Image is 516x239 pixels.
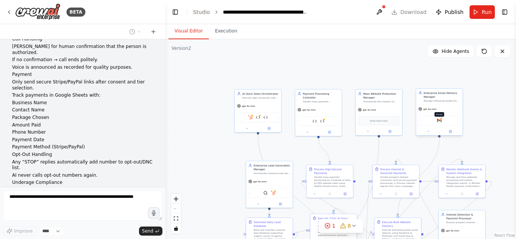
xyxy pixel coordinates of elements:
nav: breadcrumb [193,8,308,16]
p: Call Handling [12,36,153,42]
button: Improve [3,226,36,236]
button: Open in side panel [440,129,461,134]
button: Execution [209,23,243,39]
button: Open in side panel [270,202,291,206]
img: Pricing Explanation and Objection Handling Tool [263,115,268,120]
p: Amount Paid [12,122,153,128]
img: Twilio Integration Tool [256,115,260,120]
button: Open in side panel [338,192,351,196]
p: Business Name [12,100,153,106]
g: Edge from df831b87-31f2-4a1b-9009-7ae0c11bdbcb to ec65cb1d-e362-4a3d-9e3e-ddc2e5b5f559 [422,179,436,183]
span: Send [142,228,153,234]
button: Click to speak your automation idea [148,207,159,219]
span: gpt-4o-mini [446,229,459,232]
button: Open in side panel [319,130,340,134]
div: Monitor Webhook Events & System Integration [446,167,483,175]
div: Manage enterprise-grade email delivery of completed websites using SendGrid or Postmark infrastru... [424,99,460,102]
div: Handle mass payment processing for hundreds of daily conversions at $1,000 each. Manage Stripe in... [303,100,340,103]
img: Gmail [437,118,442,123]
button: Open in side panel [405,192,417,196]
g: Edge from cb3150d2-cb14-488f-ac6d-d8986812ff56 to 35b11419-2ae0-426e-8875-266a426c77d0 [300,179,363,232]
div: Execute 3-Tier AI Voice Sales Campaign [318,216,355,224]
span: gpt-4o-mini [303,108,316,111]
div: Version 2 [171,45,191,51]
a: React Flow attribution [494,233,515,237]
button: Show right sidebar [499,7,510,17]
button: fit view [171,214,181,224]
div: Execute Bulk Website Delivery [382,220,419,228]
div: Enterprise Email Delivery Manager [424,91,460,99]
p: Phone Number [12,130,153,136]
span: Hide Agents [442,48,469,54]
span: Publish [445,8,463,16]
div: Enterprise Lead Generation Manager [254,163,290,171]
p: Any “STOP” replies automatically add number to opt-out/DNC list. [12,159,153,171]
div: Orchestrate the creation of hundreds of websites daily using automated templates and production s... [363,100,400,103]
div: Execute high-conversion sales calls using the advanced 3-tier pricing SSML script. Coordinate {ag... [243,96,279,99]
div: Process prospect interest signals, generate PayPal payment links for Basic ($500-$1,000), Modern ... [446,221,483,224]
div: Payment Processing ControllerHandle mass payment processing for hundreds of daily conversions at ... [295,89,342,136]
p: Underage Compliance [12,180,153,186]
img: HubSpot [248,115,253,120]
img: Logo [15,3,60,20]
p: Package Chosen [12,115,153,121]
span: gpt-4o-mini [363,108,376,111]
button: Hide Agents [428,45,474,57]
span: gpt-4o-mini [242,105,255,108]
button: No output available [454,192,470,196]
button: Visual Editor [168,23,209,39]
button: 18 [318,219,363,233]
img: SerperDevTool [263,191,268,195]
div: Handle prospect interest conversion and secure payment processing: 1) Process interest signals fr... [380,176,417,188]
p: Payment [12,72,153,78]
div: Manage real-time webhook processing and system integration events: 1) Monitor PayPal payment conf... [446,176,483,188]
div: Mass Website Production ManagerOrchestrate the creation of hundreds of websites daily using autom... [355,89,403,136]
p: [PERSON_NAME] for human confirmation that the person is authorized. [12,44,153,56]
a: Studio [193,9,210,15]
span: Run [482,8,492,16]
span: gpt-4o-mini [253,180,267,183]
div: Process High-Volume PaymentsHandle mass payment processing for hundreds of daily $1,000 website s... [306,165,354,198]
p: Only send secure Stripe/PayPal links after consent and tier selection. [12,79,153,91]
div: Orchestrate massive-scale lead generation across {agent_count} AI calling agents, targeting {dail... [254,172,290,175]
button: Open in side panel [258,126,280,131]
button: Hide left sidebar [170,7,181,17]
span: gpt-4o-mini [423,108,437,111]
div: Interest Detection & Payment Processor [446,213,483,220]
g: Edge from ca8e6802-7af1-4885-b489-a66261851c11 to 4cda49d5-56b3-45a8-bd16-a9aa88e5e2a5 [396,138,441,216]
div: Process Interest & Generate PaymentsHandle prospect interest conversion and secure payment proces... [372,165,420,198]
span: 1 [332,222,335,230]
button: zoom in [171,194,181,204]
p: Payment Date [12,137,153,143]
div: Generate Daily Lead Database [254,220,290,228]
span: 8 [348,222,351,230]
div: Payment Processing Controller [303,92,340,99]
div: Enterprise Lead Generation ManagerOrchestrate massive-scale lead generation across {agent_count} ... [246,161,293,208]
div: Mass Website Production Manager [363,92,400,99]
div: Process Interest & Generate Payments [380,167,417,175]
g: Edge from ac93205a-1b67-46dc-ae59-7c54d90fb096 to cb3150d2-cb14-488f-ac6d-d8986812ff56 [295,228,308,234]
span: Improve [14,228,32,234]
div: Monitor Webhook Events & System IntegrationManage real-time webhook processing and system integra... [439,165,486,198]
p: Voice is announced as recorded for quality purposes. [12,65,153,71]
button: Run [470,5,495,19]
span: Drop tools here [370,119,388,123]
g: Edge from 003dc6ca-6b80-41ec-8e5d-1562c18dde46 to 35b11419-2ae0-426e-8875-266a426c77d0 [317,138,332,163]
button: Open in side panel [379,129,401,134]
button: Switch to previous chat [126,27,144,36]
div: AI Voice Sales Orchestrator [243,92,279,96]
img: HubSpot [271,191,275,195]
button: Open in side panel [471,192,484,196]
div: Process High-Volume Payments [314,167,351,175]
button: toggle interactivity [171,224,181,233]
button: No output available [322,192,338,196]
p: If no confirmation → call ends politely. [12,57,153,63]
div: AI Voice Sales OrchestratorExecute high-conversion sales calls using the advanced 3-tier pricing ... [235,89,282,133]
p: Payment Method (Stripe/PayPal) [12,144,153,150]
button: No output available [388,192,404,196]
button: Send [139,227,162,236]
img: Sales Data Formatter and API Integration Tool [312,119,317,123]
p: AI never calls opt-out numbers again. [12,173,153,179]
p: Track payments in Google Sheets with: [12,93,153,99]
p: Contact Name [12,107,153,113]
